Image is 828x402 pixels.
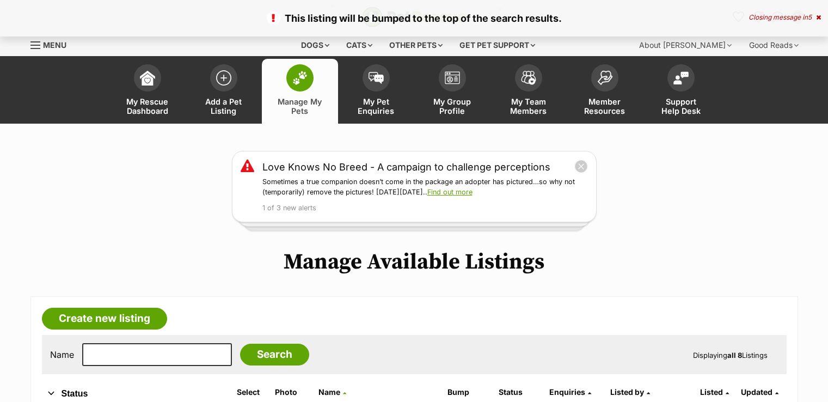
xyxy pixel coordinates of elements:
th: Select [232,383,269,401]
span: Listed [700,387,723,397]
a: Manage My Pets [262,59,338,124]
a: My Rescue Dashboard [109,59,186,124]
img: group-profile-icon-3fa3cf56718a62981997c0bc7e787c4b2cf8bcc04b72c1350f741eb67cf2f40e.svg [445,71,460,84]
img: help-desk-icon-fdf02630f3aa405de69fd3d07c3f3aa587a6932b1a1747fa1d2bba05be0121f9.svg [673,71,689,84]
th: Status [494,383,544,401]
input: Search [240,344,309,366]
a: Add a Pet Listing [186,59,262,124]
span: Listed by [610,387,644,397]
span: translation missing: en.admin.listings.index.attributes.enquiries [549,387,585,397]
a: Menu [30,34,74,54]
span: Support Help Desk [657,97,706,115]
a: Member Resources [567,59,643,124]
div: Cats [339,34,380,56]
button: close [574,160,588,173]
a: Love Knows No Breed - A campaign to challenge perceptions [262,160,550,174]
span: Displaying Listings [693,351,768,360]
label: Name [50,350,74,360]
p: This listing will be bumped to the top of the search results. [11,11,817,26]
p: Sometimes a true companion doesn’t come in the package an adopter has pictured…so why not (tempor... [262,177,588,198]
div: Get pet support [452,34,543,56]
span: Updated [741,387,772,397]
img: pet-enquiries-icon-7e3ad2cf08bfb03b45e93fb7055b45f3efa6380592205ae92323e6603595dc1f.svg [369,72,384,84]
a: Name [318,387,346,397]
span: Member Resources [580,97,629,115]
p: 1 of 3 new alerts [262,203,588,214]
div: Closing message in [749,14,821,21]
span: Menu [43,40,66,50]
img: member-resources-icon-8e73f808a243e03378d46382f2149f9095a855e16c252ad45f914b54edf8863c.svg [597,70,612,85]
img: dashboard-icon-eb2f2d2d3e046f16d808141f083e7271f6b2e854fb5c12c21221c1fb7104beca.svg [140,70,155,86]
div: Good Reads [741,34,806,56]
strong: all 8 [727,351,742,360]
img: team-members-icon-5396bd8760b3fe7c0b43da4ab00e1e3bb1a5d9ba89233759b79545d2d3fc5d0d.svg [521,71,536,85]
span: My Group Profile [428,97,477,115]
a: Updated [741,387,778,397]
th: Photo [271,383,313,401]
span: Name [318,387,340,397]
a: My Team Members [490,59,567,124]
div: Dogs [293,34,337,56]
div: Other pets [382,34,450,56]
a: Find out more [427,188,473,196]
a: My Pet Enquiries [338,59,414,124]
th: Bump [443,383,493,401]
button: Status [42,387,220,401]
a: Create new listing [42,308,167,330]
span: Add a Pet Listing [199,97,248,115]
div: About [PERSON_NAME] [631,34,739,56]
a: Enquiries [549,387,591,397]
a: Support Help Desk [643,59,719,124]
img: manage-my-pets-icon-02211641906a0b7f246fdf0571729dbe1e7629f14944591b6c1af311fb30b64b.svg [292,71,308,85]
span: 5 [808,13,812,21]
span: Manage My Pets [275,97,324,115]
span: My Pet Enquiries [352,97,401,115]
a: My Group Profile [414,59,490,124]
span: My Rescue Dashboard [123,97,172,115]
span: My Team Members [504,97,553,115]
img: add-pet-listing-icon-0afa8454b4691262ce3f59096e99ab1cd57d4a30225e0717b998d2c9b9846f56.svg [216,70,231,86]
a: Listed by [610,387,650,397]
a: Listed [700,387,729,397]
